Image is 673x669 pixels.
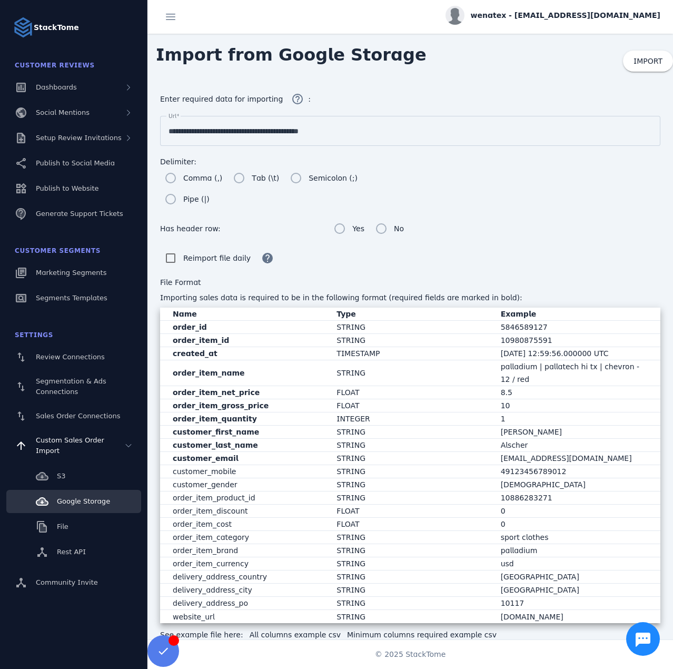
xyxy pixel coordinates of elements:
span: Community Invite [36,578,98,586]
mat-cell: 10 [492,399,660,412]
mat-cell: STRING [328,531,492,544]
span: IMPORT [634,57,662,65]
mat-cell: FLOAT [328,399,492,412]
span: customer_mobile [173,465,236,478]
a: Minimum columns required example csv [347,629,497,641]
span: Settings [15,331,53,339]
button: IMPORT [623,51,673,72]
mat-cell: TIMESTAMP [328,347,492,360]
span: order_item_cost [173,518,232,530]
span: Dashboards [36,83,77,91]
span: delivery_address_po [173,597,248,609]
a: Segments Templates [6,287,141,310]
mat-cell: STRING [328,360,492,386]
a: Marketing Segments [6,261,141,284]
span: © 2025 StackTome [375,649,446,660]
label: Yes [350,222,364,235]
mat-label: Url [169,113,176,119]
p: Importing sales data is required to be in the following format (required fields are marked in bold): [160,292,660,303]
span: Segmentation & Ads Connections [36,377,106,396]
span: delivery_address_country [173,570,267,583]
span: Publish to Social Media [36,159,115,167]
mat-cell: STRING [328,465,492,478]
strong: order_item_quantity [173,415,257,423]
strong: order_item_gross_price [173,401,269,410]
mat-cell: INTEGER [328,412,492,426]
span: order_item_currency [173,557,249,570]
span: File [57,523,68,530]
strong: order_item_id [173,336,229,345]
span: Marketing Segments [36,269,106,277]
mat-header-cell: Example [492,308,660,321]
strong: StackTome [34,22,79,33]
span: See example file here: [160,629,243,641]
img: Logo image [13,17,34,38]
a: Sales Order Connections [6,405,141,428]
span: Rest API [57,548,86,556]
mat-cell: [GEOGRAPHIC_DATA] [492,584,660,597]
span: File Format [160,278,201,287]
mat-cell: [GEOGRAPHIC_DATA] [492,570,660,584]
strong: customer_email [173,454,239,463]
span: Enter required data for importing [160,94,283,105]
mat-cell: STRING [328,478,492,491]
mat-cell: sport clothes [492,531,660,544]
a: Community Invite [6,571,141,594]
mat-cell: STRING [328,452,492,465]
span: Import from Google Storage [147,34,435,76]
mat-cell: STRING [328,570,492,584]
mat-cell: [EMAIL_ADDRESS][DOMAIN_NAME] [492,452,660,465]
a: S3 [6,465,141,488]
a: Google Storage [6,490,141,513]
a: Publish to Website [6,177,141,200]
span: Google Storage [57,497,110,505]
mat-cell: [DATE] 12:59:56.000000 UTC [492,347,660,360]
mat-cell: STRING [328,334,492,347]
span: Custom Sales Order Import [36,436,104,455]
img: profile.jpg [446,6,464,25]
span: Segments Templates [36,294,107,302]
span: Customer Segments [15,247,101,254]
mat-cell: STRING [328,557,492,570]
mat-cell: STRING [328,584,492,597]
mat-cell: Alscher [492,439,660,452]
span: Social Mentions [36,109,90,116]
span: Sales Order Connections [36,412,120,420]
mat-cell: 10117 [492,597,660,610]
strong: customer_first_name [173,428,259,436]
mat-cell: STRING [328,544,492,557]
mat-cell: STRING [328,610,492,623]
span: order_item_category [173,531,249,544]
mat-header-cell: Name [160,308,328,321]
mat-cell: 0 [492,518,660,531]
span: Review Connections [36,353,105,361]
a: File [6,515,141,538]
span: Customer Reviews [15,62,95,69]
a: Publish to Social Media [6,152,141,175]
mat-label: Has header row: [160,223,221,234]
strong: customer_last_name [173,441,258,449]
mat-cell: [DEMOGRAPHIC_DATA] [492,478,660,491]
label: No [392,222,404,235]
mat-cell: [DOMAIN_NAME] [492,610,660,623]
mat-cell: 10980875591 [492,334,660,347]
span: order_item_brand [173,544,238,557]
span: wenatex - [EMAIL_ADDRESS][DOMAIN_NAME] [471,10,660,21]
mat-label: Delimiter: [160,156,196,168]
label: Semicolon (;) [306,172,358,184]
mat-cell: FLOAT [328,518,492,531]
mat-cell: 49123456789012 [492,465,660,478]
span: Setup Review Invitations [36,134,122,142]
mat-cell: palladium [492,544,660,557]
mat-cell: FLOAT [328,386,492,399]
a: Review Connections [6,346,141,369]
span: order_item_product_id [173,491,255,504]
label: Tab (\t) [250,172,279,184]
label: Reimport file daily [181,252,251,264]
a: Rest API [6,540,141,564]
strong: order_item_name [173,369,245,377]
mat-cell: 10886283271 [492,491,660,505]
mat-icon: help [261,252,274,264]
a: Segmentation & Ads Connections [6,371,141,402]
span: delivery_address_city [173,584,252,596]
